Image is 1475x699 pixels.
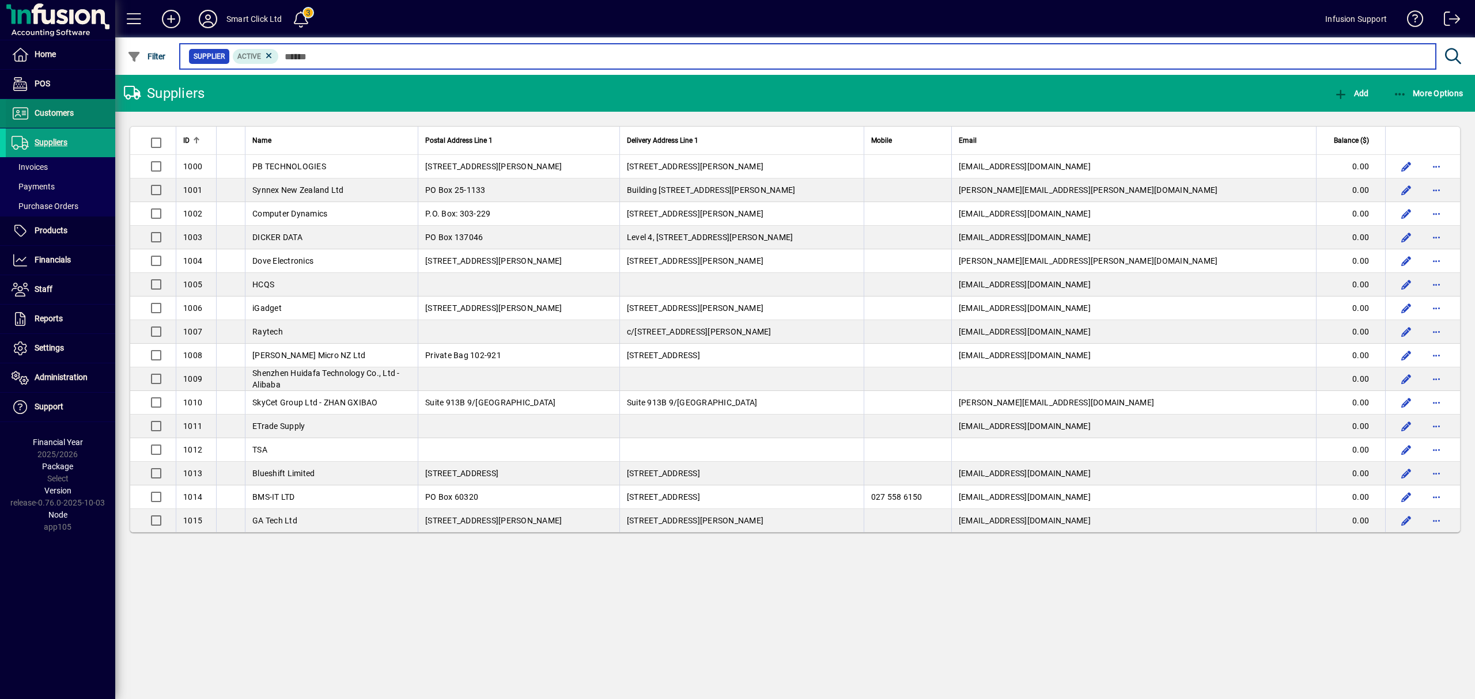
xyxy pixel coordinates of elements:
[1393,89,1463,98] span: More Options
[252,369,400,389] span: Shenzhen Huidafa Technology Co., Ltd - Alibaba
[1316,367,1385,391] td: 0.00
[959,351,1091,360] span: [EMAIL_ADDRESS][DOMAIN_NAME]
[12,202,78,211] span: Purchase Orders
[252,398,378,407] span: SkyCet Group Ltd - ZHAN GXIBAO
[1427,511,1446,530] button: More options
[237,52,261,60] span: Active
[252,421,305,431] span: ETrade Supply
[425,303,562,313] span: [STREET_ADDRESS][PERSON_NAME]
[959,162,1091,171] span: [EMAIL_ADDRESS][DOMAIN_NAME]
[42,462,73,471] span: Package
[1397,464,1416,483] button: Edit
[1397,417,1416,435] button: Edit
[1334,134,1369,147] span: Balance ($)
[183,134,190,147] span: ID
[627,256,763,265] span: [STREET_ADDRESS][PERSON_NAME]
[959,421,1091,431] span: [EMAIL_ADDRESS][DOMAIN_NAME]
[124,46,169,67] button: Filter
[252,516,297,525] span: GA Tech Ltd
[6,275,115,304] a: Staff
[35,343,64,352] span: Settings
[1397,204,1416,223] button: Edit
[1427,370,1446,388] button: More options
[425,233,483,242] span: PO Box 137046
[6,70,115,98] a: POS
[183,351,202,360] span: 1008
[425,185,486,195] span: PO Box 25-1133
[871,134,944,147] div: Mobile
[1316,509,1385,532] td: 0.00
[190,9,226,29] button: Profile
[425,469,498,478] span: [STREET_ADDRESS]
[959,469,1091,478] span: [EMAIL_ADDRESS][DOMAIN_NAME]
[44,486,71,495] span: Version
[959,327,1091,336] span: [EMAIL_ADDRESS][DOMAIN_NAME]
[1316,297,1385,320] td: 0.00
[127,52,166,61] span: Filter
[1427,157,1446,176] button: More options
[1316,485,1385,509] td: 0.00
[627,351,700,360] span: [STREET_ADDRESS]
[6,363,115,392] a: Administration
[6,157,115,177] a: Invoices
[6,99,115,128] a: Customers
[1397,157,1416,176] button: Edit
[627,469,700,478] span: [STREET_ADDRESS]
[959,280,1091,289] span: [EMAIL_ADDRESS][DOMAIN_NAME]
[1427,252,1446,270] button: More options
[425,492,478,502] span: PO Box 60320
[1331,83,1371,104] button: Add
[183,185,202,195] span: 1001
[35,79,50,88] span: POS
[183,256,202,265] span: 1004
[1427,488,1446,506] button: More options
[252,134,271,147] span: Name
[1316,344,1385,367] td: 0.00
[1398,2,1424,40] a: Knowledge Base
[1397,440,1416,459] button: Edit
[252,256,313,265] span: Dove Electronics
[1427,417,1446,435] button: More options
[183,421,202,431] span: 1011
[1316,462,1385,485] td: 0.00
[35,402,63,411] span: Support
[1427,322,1446,341] button: More options
[183,469,202,478] span: 1013
[627,516,763,525] span: [STREET_ADDRESS][PERSON_NAME]
[1316,178,1385,202] td: 0.00
[1316,249,1385,273] td: 0.00
[1397,322,1416,341] button: Edit
[425,516,562,525] span: [STREET_ADDRESS][PERSON_NAME]
[425,398,556,407] span: Suite 913B 9/[GEOGRAPHIC_DATA]
[627,303,763,313] span: [STREET_ADDRESS][PERSON_NAME]
[871,492,922,502] span: 027 558 6150
[35,138,67,147] span: Suppliers
[1334,89,1368,98] span: Add
[183,303,202,313] span: 1006
[33,438,83,447] span: Financial Year
[252,162,326,171] span: PB TECHNOLOGIES
[6,40,115,69] a: Home
[627,185,796,195] span: Building [STREET_ADDRESS][PERSON_NAME]
[627,134,698,147] span: Delivery Address Line 1
[183,162,202,171] span: 1000
[6,246,115,275] a: Financials
[1397,299,1416,317] button: Edit
[1397,488,1416,506] button: Edit
[1316,391,1385,415] td: 0.00
[1390,83,1466,104] button: More Options
[12,162,48,172] span: Invoices
[183,134,209,147] div: ID
[1316,438,1385,462] td: 0.00
[1397,228,1416,246] button: Edit
[1316,155,1385,178] td: 0.00
[1427,346,1446,364] button: More options
[1427,440,1446,459] button: More options
[425,209,490,218] span: P.O. Box: 303-229
[252,445,267,454] span: TSA
[183,327,202,336] span: 1007
[1397,511,1416,530] button: Edit
[124,84,205,102] div: Suppliers
[252,280,274,289] span: HCQS
[35,284,52,294] span: Staff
